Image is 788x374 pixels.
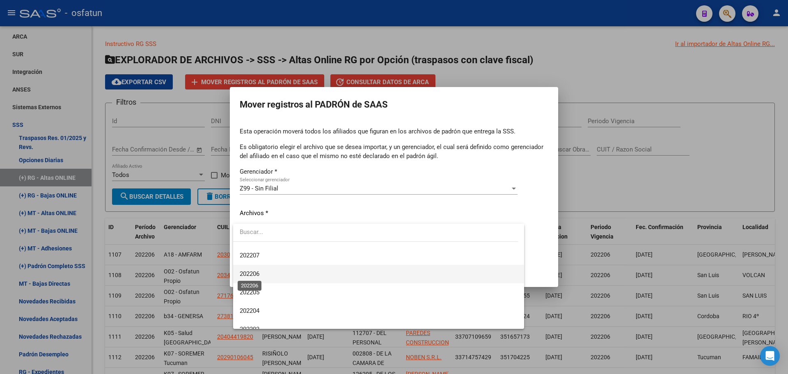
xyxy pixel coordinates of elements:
[760,346,780,366] div: Open Intercom Messenger
[240,270,259,278] span: 202206
[240,307,259,314] span: 202204
[240,289,259,296] span: 202205
[240,252,259,259] span: 202207
[240,326,259,333] span: 202203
